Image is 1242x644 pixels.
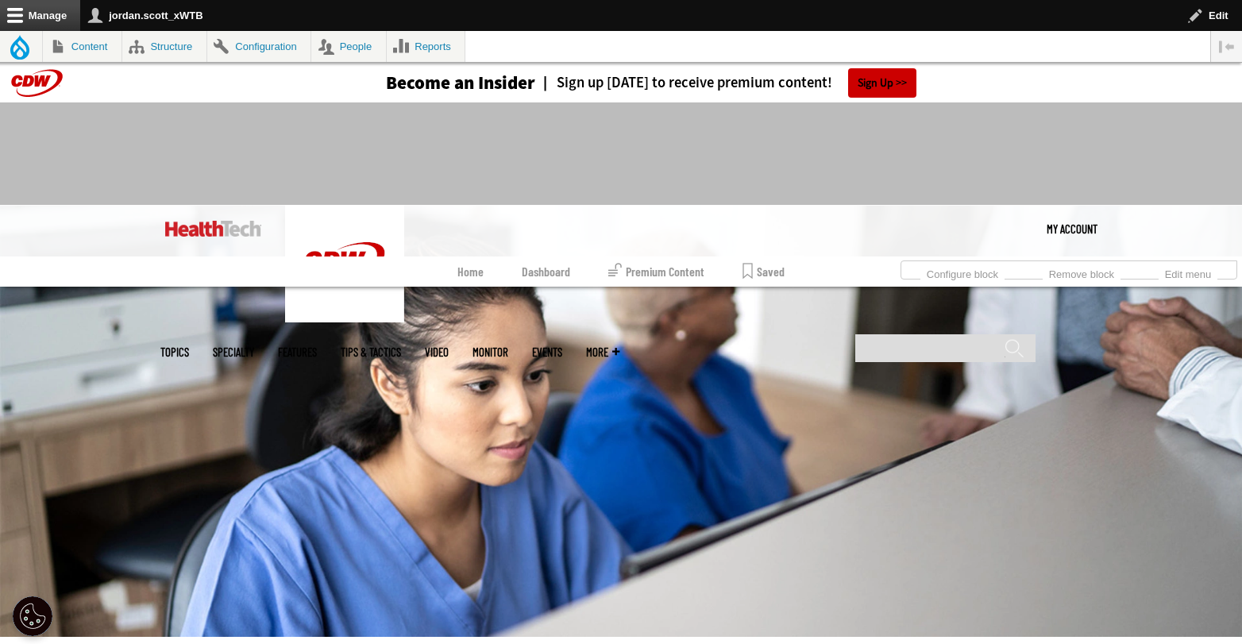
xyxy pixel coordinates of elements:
a: Content [43,31,121,62]
a: Premium Content [608,256,704,287]
a: Reports [387,31,465,62]
a: MonITor [472,346,508,358]
img: Home [165,221,261,237]
a: Features [278,346,317,358]
a: Become an Insider [326,74,535,92]
button: Open Preferences [13,596,52,636]
span: Topics [160,346,189,358]
a: CDW [285,310,404,326]
a: Home [457,256,484,287]
a: My Account [1047,205,1097,253]
a: Sign up [DATE] to receive premium content! [535,75,832,91]
a: Remove block [1043,264,1120,281]
a: Structure [122,31,206,62]
a: People [311,31,386,62]
a: Video [425,346,449,358]
span: More [586,346,619,358]
div: Cookie Settings [13,596,52,636]
span: Specialty [213,346,254,358]
iframe: advertisement [332,118,910,190]
h3: Become an Insider [386,74,535,92]
img: Home [285,205,404,322]
a: Configuration [207,31,310,62]
a: Dashboard [522,256,570,287]
a: Tips & Tactics [341,346,401,358]
a: Sign Up [848,68,916,98]
a: Edit menu [1159,264,1217,281]
div: User menu [1047,205,1097,253]
a: Configure block [920,264,1005,281]
button: Vertical orientation [1211,31,1242,62]
a: Saved [742,256,785,287]
a: Events [532,346,562,358]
